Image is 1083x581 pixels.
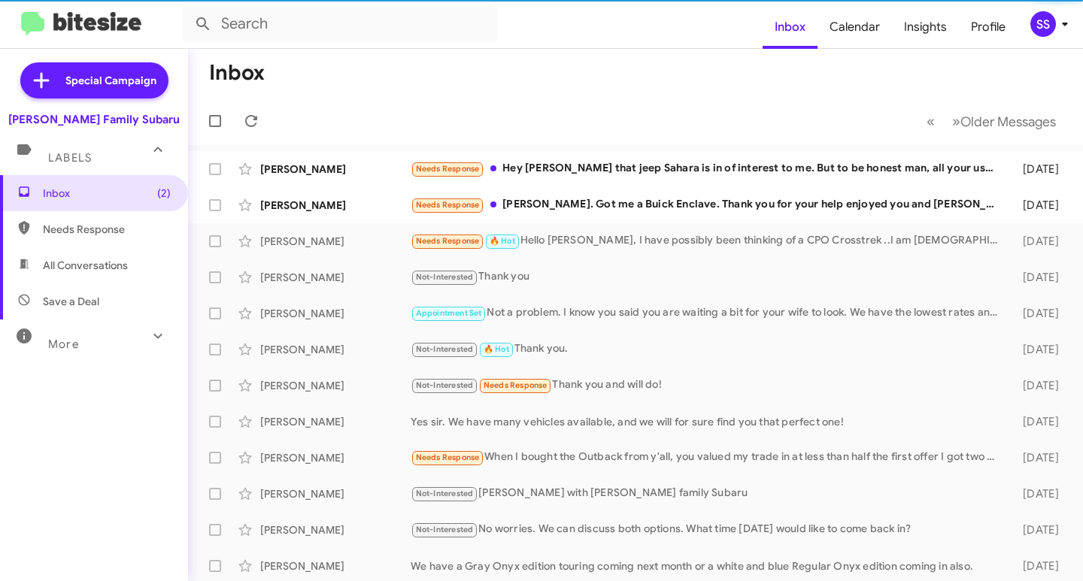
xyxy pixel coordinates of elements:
[1006,198,1071,213] div: [DATE]
[959,5,1018,49] a: Profile
[416,452,480,462] span: Needs Response
[416,308,482,318] span: Appointment Set
[952,112,960,131] span: »
[411,377,1006,394] div: Thank you and will do!
[1006,522,1071,537] div: [DATE]
[411,340,1006,358] div: Thank you.
[1006,306,1071,321] div: [DATE]
[411,414,1006,429] div: Yes sir. We have many vehicles available, and we will for sure find you that perfect one!
[260,486,411,501] div: [PERSON_NAME]
[260,558,411,573] div: [PERSON_NAME]
[1006,270,1071,285] div: [DATE]
[416,525,474,534] span: Not-Interested
[416,236,480,246] span: Needs Response
[260,522,411,537] div: [PERSON_NAME]
[484,344,509,354] span: 🔥 Hot
[411,304,1006,322] div: Not a problem. I know you said you are waiting a bit for your wife to look. We have the lowest ra...
[411,232,1006,250] div: Hello [PERSON_NAME], I have possibly been thinking of a CPO Crosstrek ..I am [DEMOGRAPHIC_DATA], ...
[411,449,1006,466] div: When I bought the Outback from y'all, you valued my trade in at less than half the first offer I ...
[43,222,171,237] span: Needs Response
[927,112,935,131] span: «
[1018,11,1066,37] button: SS
[1006,342,1071,357] div: [DATE]
[416,489,474,498] span: Not-Interested
[1006,162,1071,177] div: [DATE]
[918,106,944,137] button: Previous
[157,186,171,201] span: (2)
[411,558,1006,573] div: We have a Gray Onyx edition touring coming next month or a white and blue Regular Onyx edition co...
[182,6,498,42] input: Search
[1006,378,1071,393] div: [DATE]
[209,61,265,85] h1: Inbox
[65,73,156,88] span: Special Campaign
[818,5,892,49] a: Calendar
[260,198,411,213] div: [PERSON_NAME]
[1030,11,1056,37] div: SS
[1006,558,1071,573] div: [DATE]
[43,186,171,201] span: Inbox
[1006,414,1071,429] div: [DATE]
[43,294,99,309] span: Save a Deal
[416,164,480,174] span: Needs Response
[484,380,548,390] span: Needs Response
[260,234,411,249] div: [PERSON_NAME]
[1006,450,1071,465] div: [DATE]
[20,62,168,98] a: Special Campaign
[48,151,92,165] span: Labels
[260,342,411,357] div: [PERSON_NAME]
[960,113,1056,130] span: Older Messages
[48,337,79,351] span: More
[411,268,1006,286] div: Thank you
[411,521,1006,538] div: No worries. We can discuss both options. What time [DATE] would like to come back in?
[411,160,1006,177] div: Hey [PERSON_NAME] that jeep Sahara is in of interest to me. But to be honest man, all your used v...
[416,200,480,210] span: Needs Response
[260,414,411,429] div: [PERSON_NAME]
[260,450,411,465] div: [PERSON_NAME]
[490,236,515,246] span: 🔥 Hot
[43,258,128,273] span: All Conversations
[8,112,180,127] div: [PERSON_NAME] Family Subaru
[416,272,474,282] span: Not-Interested
[918,106,1065,137] nav: Page navigation example
[1006,486,1071,501] div: [DATE]
[411,485,1006,502] div: [PERSON_NAME] with [PERSON_NAME] family Subaru
[892,5,959,49] a: Insights
[260,162,411,177] div: [PERSON_NAME]
[260,270,411,285] div: [PERSON_NAME]
[1006,234,1071,249] div: [DATE]
[416,344,474,354] span: Not-Interested
[943,106,1065,137] button: Next
[411,196,1006,213] div: [PERSON_NAME]. Got me a Buick Enclave. Thank you for your help enjoyed you and [PERSON_NAME] work...
[763,5,818,49] a: Inbox
[260,378,411,393] div: [PERSON_NAME]
[416,380,474,390] span: Not-Interested
[260,306,411,321] div: [PERSON_NAME]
